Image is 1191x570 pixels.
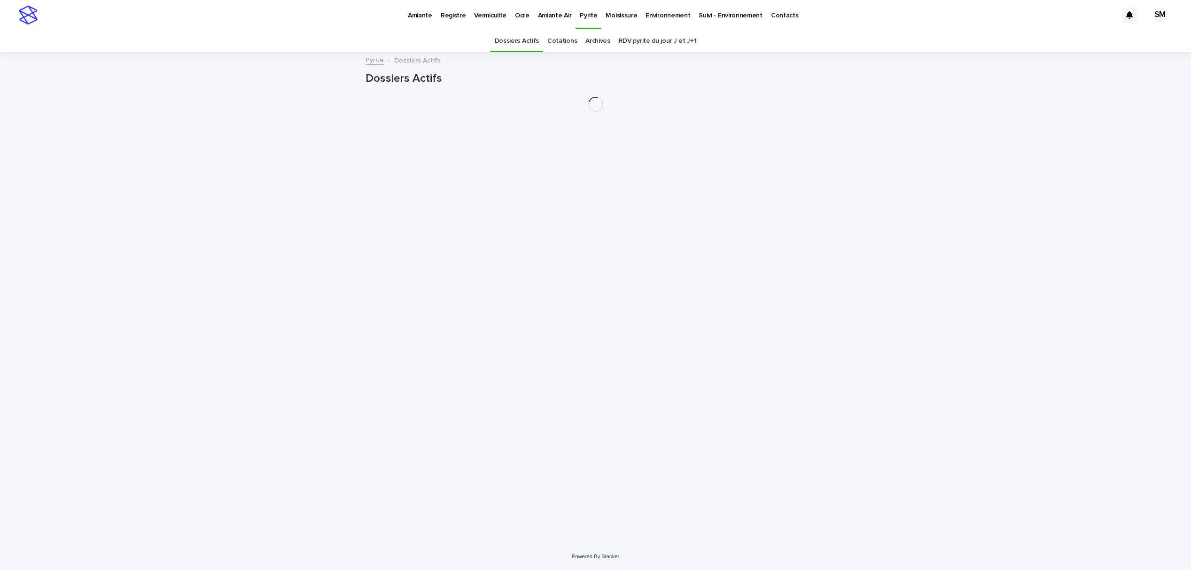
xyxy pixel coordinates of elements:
a: Dossiers Actifs [495,30,539,52]
a: Cotations [547,30,577,52]
a: Powered By Stacker [572,554,619,559]
h1: Dossiers Actifs [366,72,826,86]
a: Pyrite [366,54,384,65]
p: Dossiers Actifs [394,55,441,65]
img: stacker-logo-s-only.png [19,6,38,24]
div: SM [1152,8,1168,23]
a: RDV pyrite du jour J et J+1 [619,30,697,52]
a: Archives [585,30,610,52]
